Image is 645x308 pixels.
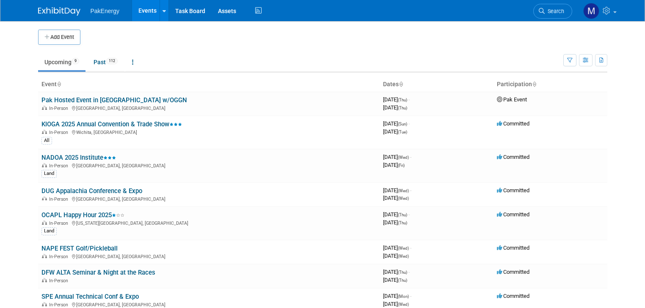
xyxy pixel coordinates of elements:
[497,187,529,194] span: Committed
[398,130,407,134] span: (Tue)
[72,58,79,64] span: 9
[383,253,409,259] span: [DATE]
[383,219,407,226] span: [DATE]
[398,246,409,251] span: (Wed)
[398,221,407,225] span: (Thu)
[41,96,187,104] a: Pak Hosted Event in [GEOGRAPHIC_DATA] w/OGGN
[49,163,71,169] span: In-Person
[49,302,71,308] span: In-Person
[383,96,410,103] span: [DATE]
[41,195,376,202] div: [GEOGRAPHIC_DATA], [GEOGRAPHIC_DATA]
[42,221,47,225] img: In-Person Event
[49,130,71,135] span: In-Person
[41,227,57,235] div: Land
[410,293,411,299] span: -
[493,77,607,92] th: Participation
[497,269,529,275] span: Committed
[42,254,47,258] img: In-Person Event
[42,130,47,134] img: In-Person Event
[398,278,407,283] span: (Thu)
[497,293,529,299] span: Committed
[41,211,124,219] a: OCAPL Happy Hour 2025
[38,7,80,16] img: ExhibitDay
[398,163,405,168] span: (Fri)
[398,270,407,275] span: (Thu)
[87,54,124,70] a: Past112
[383,211,410,218] span: [DATE]
[41,301,376,308] div: [GEOGRAPHIC_DATA], [GEOGRAPHIC_DATA]
[398,188,409,193] span: (Wed)
[380,77,493,92] th: Dates
[41,187,142,195] a: DUG Appalachia Conference & Expo
[42,196,47,201] img: In-Person Event
[398,155,409,160] span: (Wed)
[383,162,405,168] span: [DATE]
[41,219,376,226] div: [US_STATE][GEOGRAPHIC_DATA], [GEOGRAPHIC_DATA]
[91,8,119,14] span: PakEnergy
[42,302,47,306] img: In-Person Event
[41,170,57,177] div: Land
[583,3,599,19] img: Mary Walker
[497,96,527,103] span: Pak Event
[398,294,409,299] span: (Mon)
[408,211,410,218] span: -
[42,278,47,282] img: In-Person Event
[41,253,376,259] div: [GEOGRAPHIC_DATA], [GEOGRAPHIC_DATA]
[408,269,410,275] span: -
[408,96,410,103] span: -
[57,81,61,87] a: Sort by Event Name
[41,293,139,300] a: SPE Annual Technical Conf & Expo
[41,104,376,111] div: [GEOGRAPHIC_DATA], [GEOGRAPHIC_DATA]
[383,269,410,275] span: [DATE]
[383,293,411,299] span: [DATE]
[399,81,403,87] a: Sort by Start Date
[49,221,71,226] span: In-Person
[532,81,536,87] a: Sort by Participation Type
[497,211,529,218] span: Committed
[383,277,407,283] span: [DATE]
[398,98,407,102] span: (Thu)
[49,254,71,259] span: In-Person
[410,245,411,251] span: -
[383,301,409,307] span: [DATE]
[408,120,410,127] span: -
[41,154,116,161] a: NADOA 2025 Institute
[106,58,118,64] span: 112
[398,122,407,126] span: (Sun)
[398,106,407,110] span: (Thu)
[383,104,407,111] span: [DATE]
[41,162,376,169] div: [GEOGRAPHIC_DATA], [GEOGRAPHIC_DATA]
[41,120,182,128] a: KIOGA 2025 Annual Convention & Trade Show
[383,187,411,194] span: [DATE]
[497,154,529,160] span: Committed
[383,128,407,135] span: [DATE]
[398,302,409,307] span: (Wed)
[398,196,409,201] span: (Wed)
[497,120,529,127] span: Committed
[398,213,407,217] span: (Thu)
[383,245,411,251] span: [DATE]
[49,278,71,283] span: In-Person
[383,195,409,201] span: [DATE]
[545,8,564,14] span: Search
[38,77,380,92] th: Event
[533,4,572,19] a: Search
[49,196,71,202] span: In-Person
[42,163,47,167] img: In-Person Event
[38,54,85,70] a: Upcoming9
[49,106,71,111] span: In-Person
[383,120,410,127] span: [DATE]
[383,154,411,160] span: [DATE]
[398,254,409,259] span: (Wed)
[42,106,47,110] img: In-Person Event
[41,269,155,276] a: DFW ALTA Seminar & Night at the Races
[497,245,529,251] span: Committed
[41,128,376,135] div: Wichita, [GEOGRAPHIC_DATA]
[38,30,80,45] button: Add Event
[410,154,411,160] span: -
[41,137,52,144] div: All
[410,187,411,194] span: -
[41,245,118,252] a: NAPE FEST Golf/Pickleball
